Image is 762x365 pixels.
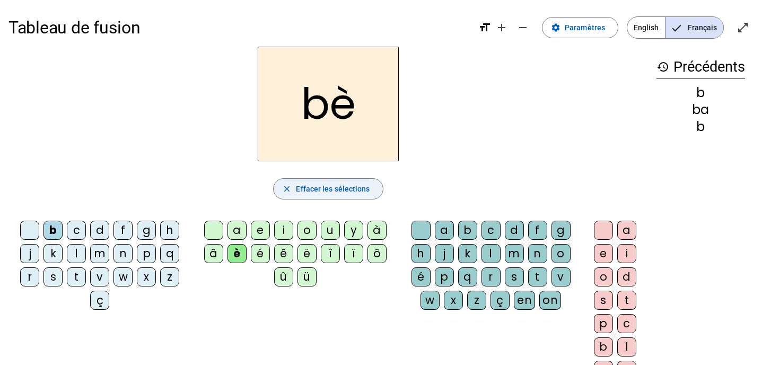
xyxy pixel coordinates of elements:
h1: Tableau de fusion [8,11,470,45]
div: k [43,244,63,263]
div: a [227,221,247,240]
div: é [251,244,270,263]
div: é [411,267,431,286]
div: n [528,244,547,263]
div: s [594,291,613,310]
div: o [297,221,317,240]
div: m [505,244,524,263]
div: e [251,221,270,240]
div: t [528,267,547,286]
div: b [458,221,477,240]
div: p [137,244,156,263]
mat-icon: add [495,21,508,34]
span: Paramètres [565,21,605,34]
div: s [505,267,524,286]
div: o [594,267,613,286]
div: g [551,221,571,240]
div: q [458,267,477,286]
span: English [627,17,665,38]
div: â [204,244,223,263]
div: b [656,120,745,133]
div: ü [297,267,317,286]
div: l [617,337,636,357]
button: Effacer les sélections [273,178,383,199]
button: Diminuer la taille de la police [512,17,533,38]
div: ç [491,291,510,310]
div: a [617,221,636,240]
div: r [481,267,501,286]
button: Augmenter la taille de la police [491,17,512,38]
div: x [444,291,463,310]
div: v [90,267,109,286]
div: î [321,244,340,263]
div: h [411,244,431,263]
div: w [113,267,133,286]
div: r [20,267,39,286]
button: Entrer en plein écran [732,17,754,38]
mat-icon: settings [551,23,560,32]
div: h [160,221,179,240]
div: a [435,221,454,240]
span: Effacer les sélections [296,183,370,195]
div: d [90,221,109,240]
div: c [617,314,636,333]
div: t [67,267,86,286]
div: d [617,267,636,286]
div: p [435,267,454,286]
div: u [321,221,340,240]
mat-icon: remove [516,21,529,34]
div: ï [344,244,363,263]
div: en [514,291,535,310]
div: e [594,244,613,263]
div: p [594,314,613,333]
div: w [421,291,440,310]
button: Paramètres [542,17,618,38]
mat-icon: format_size [478,21,491,34]
mat-icon: open_in_full [737,21,749,34]
div: y [344,221,363,240]
div: à [367,221,387,240]
div: z [160,267,179,286]
div: ba [656,103,745,116]
div: c [481,221,501,240]
div: b [43,221,63,240]
div: f [528,221,547,240]
div: o [551,244,571,263]
div: s [43,267,63,286]
div: d [505,221,524,240]
div: c [67,221,86,240]
div: ë [297,244,317,263]
div: b [594,337,613,357]
div: v [551,267,571,286]
div: on [539,291,561,310]
div: j [20,244,39,263]
mat-button-toggle-group: Language selection [627,16,724,39]
div: i [274,221,293,240]
div: k [458,244,477,263]
div: q [160,244,179,263]
div: è [227,244,247,263]
div: n [113,244,133,263]
div: ê [274,244,293,263]
div: g [137,221,156,240]
div: l [481,244,501,263]
h2: bè [258,47,399,161]
div: z [467,291,486,310]
div: ç [90,291,109,310]
div: l [67,244,86,263]
div: i [617,244,636,263]
div: f [113,221,133,240]
div: j [435,244,454,263]
div: û [274,267,293,286]
span: Français [665,17,723,38]
mat-icon: history [656,60,669,73]
mat-icon: close [282,184,292,194]
div: t [617,291,636,310]
div: b [656,86,745,99]
div: x [137,267,156,286]
h3: Précédents [656,55,745,79]
div: m [90,244,109,263]
div: ô [367,244,387,263]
